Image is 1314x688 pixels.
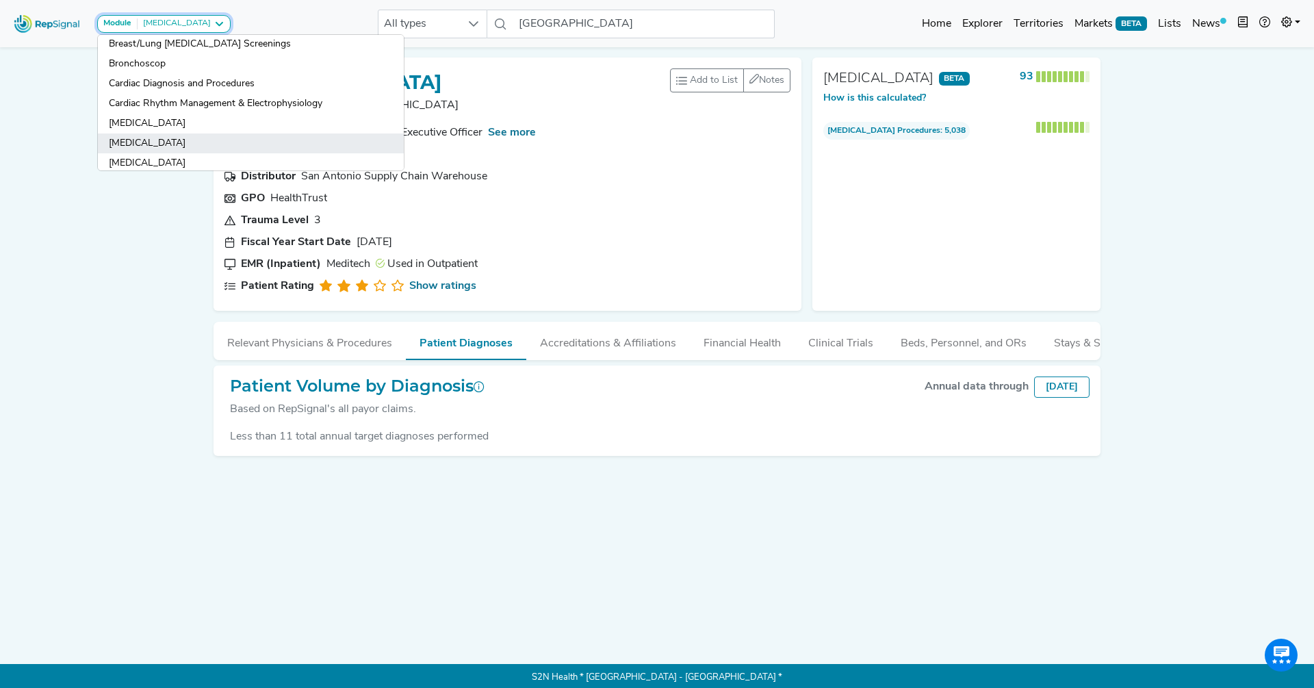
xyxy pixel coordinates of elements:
button: Add to List [670,68,744,92]
a: Cardiac Rhythm Management & Electrophysiology [98,94,404,114]
button: How is this calculated? [823,91,926,105]
a: Show ratings [409,278,476,294]
a: See more [488,127,536,138]
a: [MEDICAL_DATA] [98,133,404,153]
button: Stays & Services [1040,322,1148,359]
button: Patient Diagnoses [406,322,526,360]
div: toolbar [670,68,790,92]
span: BETA [939,72,970,86]
div: GPO [241,190,265,207]
div: [MEDICAL_DATA] [138,18,211,29]
strong: Module [103,19,131,27]
span: BETA [1116,16,1147,30]
div: [DATE] [1034,377,1090,398]
span: All types [378,10,461,38]
span: : 5,038 [823,122,970,140]
div: Distributor [241,168,296,185]
input: Search a physician or facility [513,10,775,38]
div: Fiscal Year Start Date [241,234,351,251]
button: Intel Book [1232,10,1254,38]
button: Accreditations & Affiliations [526,322,690,359]
div: Used in Outpatient [376,256,478,272]
a: Bronchoscop [98,54,404,74]
div: San Antonio Supply Chain Warehouse [301,168,487,185]
div: Trauma Level [241,212,309,229]
a: [MEDICAL_DATA] [98,114,404,133]
button: Relevant Physicians & Procedures [214,322,406,359]
span: Notes [759,75,784,86]
div: Less than 11 total annual target diagnoses performed [224,429,1090,445]
a: Home [916,10,957,38]
button: Notes [743,68,790,92]
a: MarketsBETA [1069,10,1152,38]
div: HealthTrust [270,190,327,207]
span: [MEDICAL_DATA] Procedures [827,125,940,137]
strong: 93 [1020,71,1033,82]
div: Patient Rating [241,278,314,294]
div: [DATE] [357,234,392,251]
button: Module[MEDICAL_DATA] [97,15,231,33]
a: Lists [1152,10,1187,38]
h2: Patient Volume by Diagnosis [230,377,485,396]
div: 3 [314,212,321,229]
div: Meditech [326,256,370,272]
button: Beds, Personnel, and ORs [887,322,1040,359]
a: Territories [1008,10,1069,38]
a: [MEDICAL_DATA] [98,153,404,173]
button: Financial Health [690,322,795,359]
a: Explorer [957,10,1008,38]
div: Annual data through [925,379,1029,395]
div: [MEDICAL_DATA] [823,68,933,89]
div: Based on RepSignal's all payor claims. [230,401,485,418]
a: Breast/Lung [MEDICAL_DATA] Screenings [98,34,404,54]
a: News [1187,10,1232,38]
div: EMR (Inpatient) [241,256,321,272]
a: Cardiac Diagnosis and Procedures [98,74,404,94]
span: Add to List [690,73,738,88]
button: Clinical Trials [795,322,887,359]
